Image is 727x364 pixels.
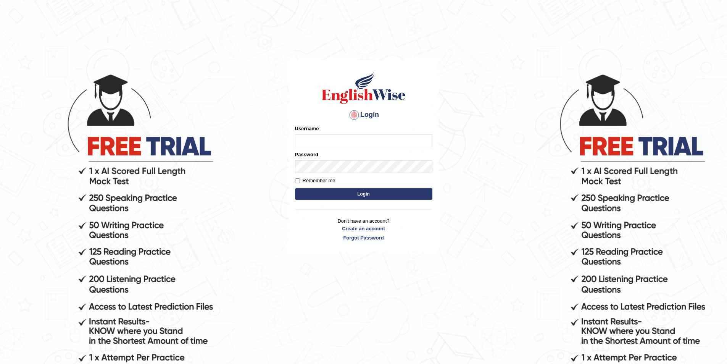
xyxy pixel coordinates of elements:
[295,125,319,132] label: Username
[295,217,432,241] p: Don't have an account?
[295,109,432,121] h4: Login
[295,234,432,241] a: Forgot Password
[320,71,407,105] img: Logo of English Wise sign in for intelligent practice with AI
[295,177,335,184] label: Remember me
[295,151,318,158] label: Password
[295,225,432,232] a: Create an account
[295,178,300,183] input: Remember me
[295,188,432,200] button: Login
